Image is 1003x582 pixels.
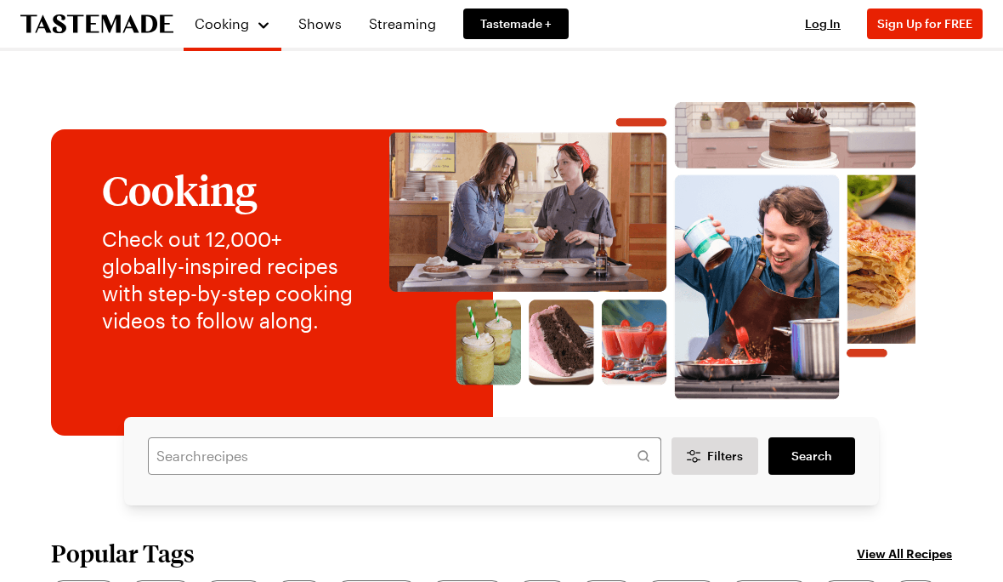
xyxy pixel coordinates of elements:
a: Tastemade + [463,9,569,39]
a: To Tastemade Home Page [20,14,173,34]
span: Search [791,448,832,465]
span: Filters [707,448,743,465]
span: Tastemade + [480,15,552,32]
button: Cooking [194,7,271,41]
h1: Cooking [102,168,353,212]
button: Log In [789,15,857,32]
span: Cooking [195,15,249,31]
span: Sign Up for FREE [877,16,972,31]
span: Log In [805,16,841,31]
a: View All Recipes [857,544,952,562]
p: Check out 12,000+ globally-inspired recipes with step-by-step cooking videos to follow along. [102,225,353,334]
h2: Popular Tags [51,539,195,567]
button: Sign Up for FREE [867,9,983,39]
a: filters [768,437,855,475]
button: Desktop filters [671,437,758,475]
img: Explore recipes [370,102,935,400]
